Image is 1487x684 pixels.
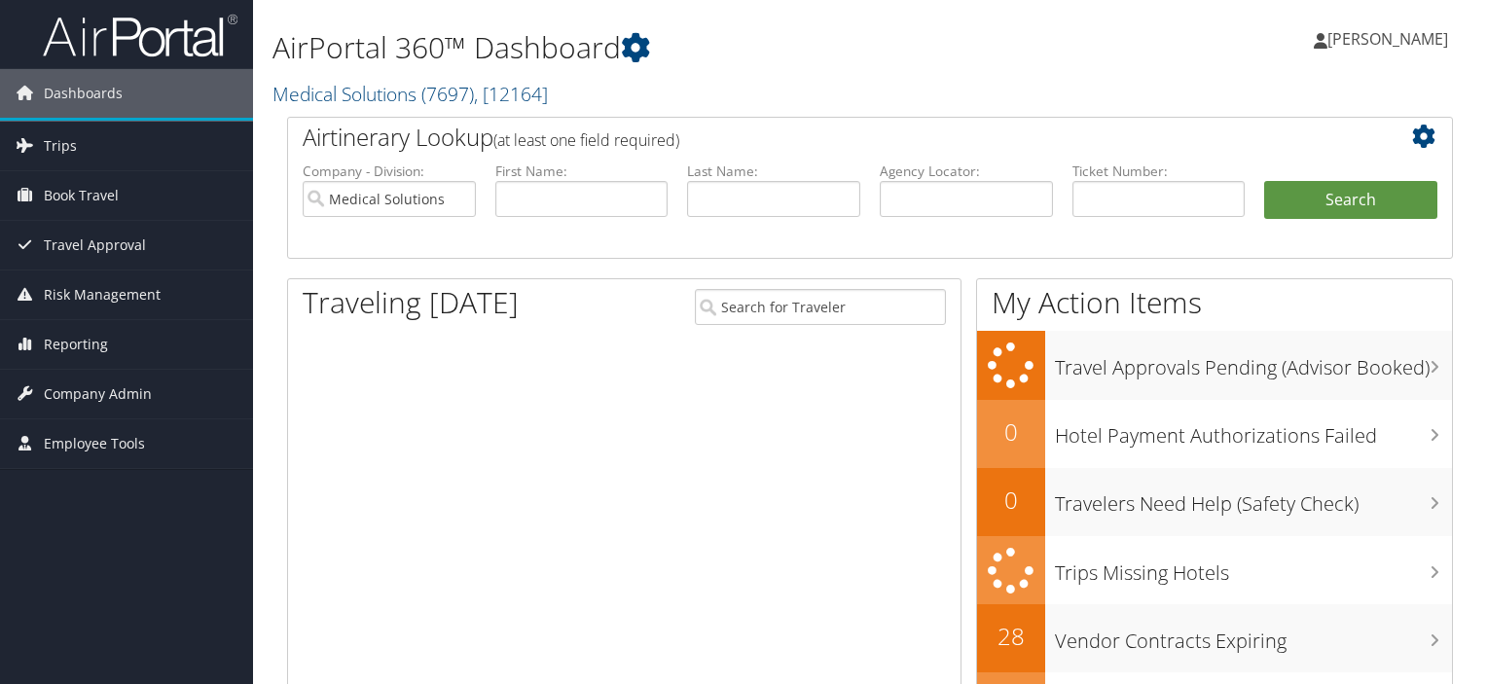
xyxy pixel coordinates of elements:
[1314,10,1468,68] a: [PERSON_NAME]
[493,129,679,151] span: (at least one field required)
[272,27,1070,68] h1: AirPortal 360™ Dashboard
[977,468,1452,536] a: 0Travelers Need Help (Safety Check)
[44,122,77,170] span: Trips
[1055,481,1452,518] h3: Travelers Need Help (Safety Check)
[1055,618,1452,655] h3: Vendor Contracts Expiring
[1055,550,1452,587] h3: Trips Missing Hotels
[687,162,860,181] label: Last Name:
[44,320,108,369] span: Reporting
[1327,28,1448,50] span: [PERSON_NAME]
[495,162,669,181] label: First Name:
[272,81,548,107] a: Medical Solutions
[880,162,1053,181] label: Agency Locator:
[43,13,237,58] img: airportal-logo.png
[303,282,519,323] h1: Traveling [DATE]
[303,121,1340,154] h2: Airtinerary Lookup
[977,604,1452,672] a: 28Vendor Contracts Expiring
[44,171,119,220] span: Book Travel
[977,331,1452,400] a: Travel Approvals Pending (Advisor Booked)
[1055,344,1452,381] h3: Travel Approvals Pending (Advisor Booked)
[977,620,1045,653] h2: 28
[44,370,152,418] span: Company Admin
[421,81,474,107] span: ( 7697 )
[303,162,476,181] label: Company - Division:
[1055,413,1452,450] h3: Hotel Payment Authorizations Failed
[977,400,1452,468] a: 0Hotel Payment Authorizations Failed
[44,221,146,270] span: Travel Approval
[44,69,123,118] span: Dashboards
[977,484,1045,517] h2: 0
[474,81,548,107] span: , [ 12164 ]
[44,270,161,319] span: Risk Management
[1072,162,1246,181] label: Ticket Number:
[977,282,1452,323] h1: My Action Items
[977,536,1452,605] a: Trips Missing Hotels
[695,289,946,325] input: Search for Traveler
[44,419,145,468] span: Employee Tools
[1264,181,1437,220] button: Search
[977,415,1045,449] h2: 0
